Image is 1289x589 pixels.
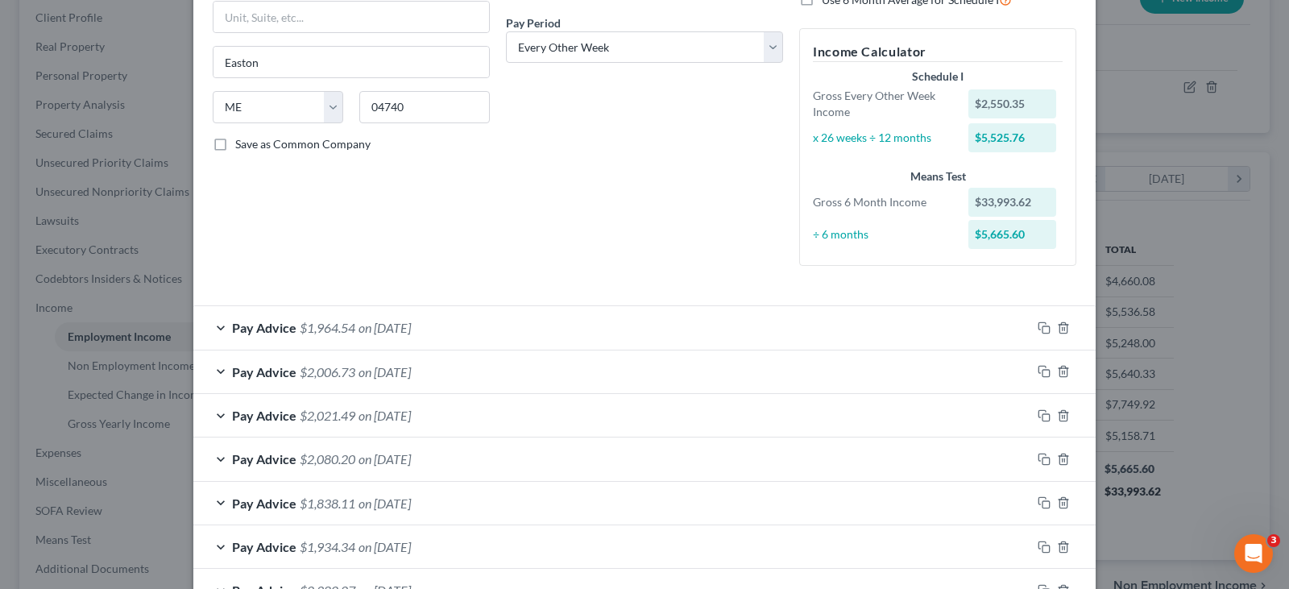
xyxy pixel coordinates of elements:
span: on [DATE] [359,364,411,380]
div: x 26 weeks ÷ 12 months [805,130,960,146]
div: Gross 6 Month Income [805,194,960,210]
span: on [DATE] [359,539,411,554]
span: Pay Advice [232,539,296,554]
span: $1,934.34 [300,539,355,554]
div: Means Test [813,168,1063,185]
span: on [DATE] [359,408,411,423]
input: Unit, Suite, etc... [213,2,489,32]
div: $5,525.76 [968,123,1057,152]
span: 3 [1267,534,1280,547]
span: on [DATE] [359,451,411,467]
span: on [DATE] [359,496,411,511]
div: $5,665.60 [968,220,1057,249]
input: Enter city... [213,47,489,77]
span: on [DATE] [359,320,411,335]
span: $2,080.20 [300,451,355,467]
span: Save as Common Company [235,137,371,151]
span: $2,006.73 [300,364,355,380]
h5: Income Calculator [813,42,1063,62]
span: $1,964.54 [300,320,355,335]
span: $2,021.49 [300,408,355,423]
span: Pay Advice [232,451,296,467]
span: Pay Advice [232,320,296,335]
input: Enter zip... [359,91,490,123]
span: Pay Period [506,16,561,30]
div: Gross Every Other Week Income [805,88,960,120]
div: ÷ 6 months [805,226,960,243]
span: Pay Advice [232,496,296,511]
div: $2,550.35 [968,89,1057,118]
div: $33,993.62 [968,188,1057,217]
div: Schedule I [813,68,1063,85]
span: Pay Advice [232,364,296,380]
span: $1,838.11 [300,496,355,511]
iframe: Intercom live chat [1234,534,1273,573]
span: Pay Advice [232,408,296,423]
